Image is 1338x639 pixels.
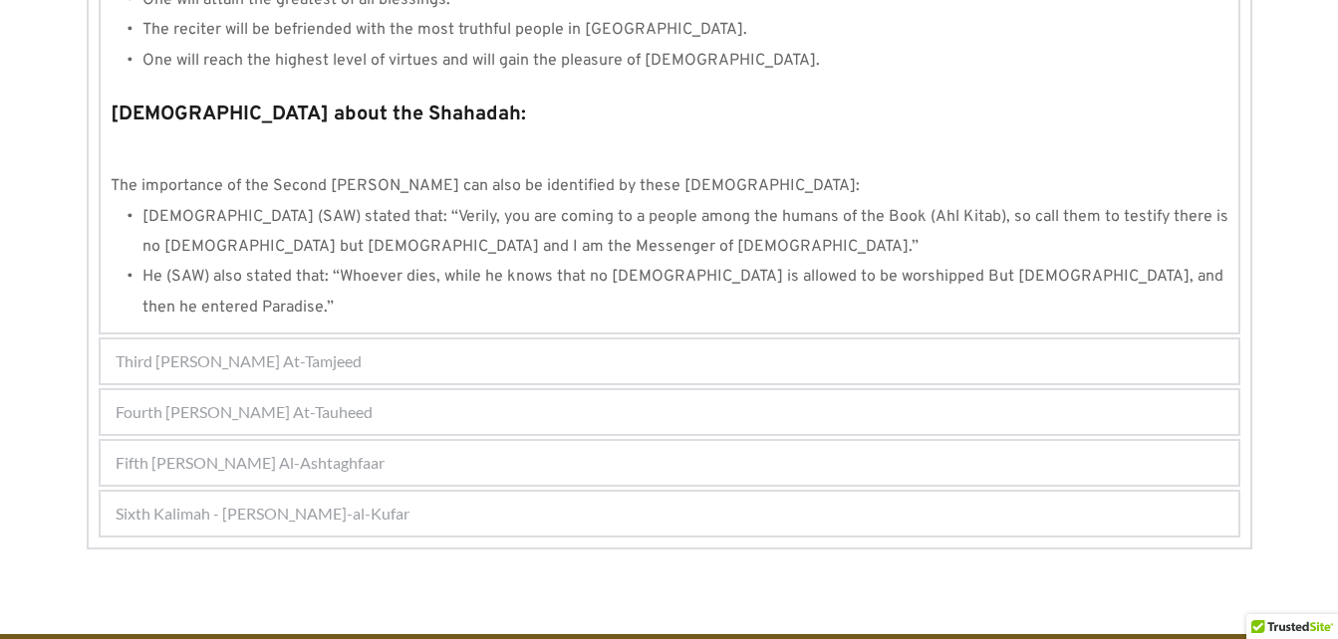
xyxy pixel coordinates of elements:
span: Fifth [PERSON_NAME] Al-Ashtaghfaar [116,451,385,475]
span: [DEMOGRAPHIC_DATA] (SAW) stated that: “Verily, you are coming to a people among the humans of the... [142,207,1232,257]
span: The importance of the Second [PERSON_NAME] can also be identified by these [DEMOGRAPHIC_DATA]: [111,176,860,196]
span: The reciter will be befriended with the most truthful people in [GEOGRAPHIC_DATA]. [142,20,747,40]
strong: [DEMOGRAPHIC_DATA] about the Shahadah: [111,102,526,127]
span: Sixth Kalimah - [PERSON_NAME]-al-Kufar [116,502,409,526]
span: He (SAW) also stated that: “Whoever dies, while he knows that no [DEMOGRAPHIC_DATA] is allowed to... [142,267,1227,317]
span: Fourth [PERSON_NAME] At-Tauheed [116,400,373,424]
span: One will reach the highest level of virtues and will gain the pleasure of [DEMOGRAPHIC_DATA]. [142,51,820,71]
span: Third [PERSON_NAME] At-Tamjeed [116,349,362,373]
